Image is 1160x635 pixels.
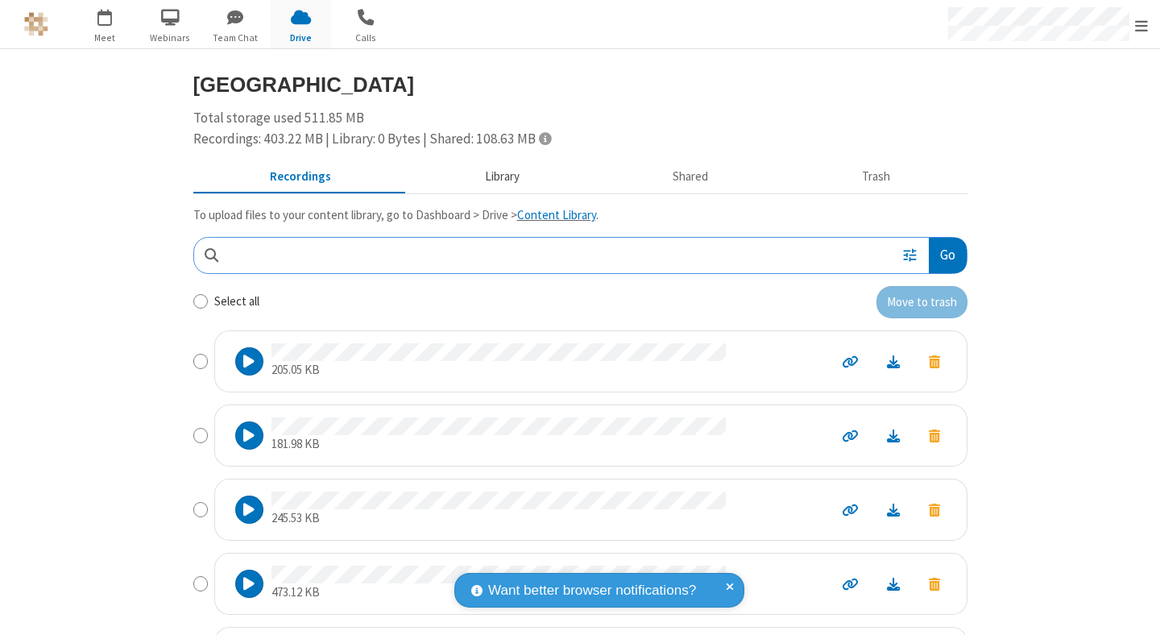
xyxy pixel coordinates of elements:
[872,575,914,593] a: Download file
[271,31,331,45] span: Drive
[214,293,259,311] label: Select all
[914,499,955,521] button: Move to trash
[193,129,967,150] div: Recordings: 403.22 MB | Library: 0 Bytes | Shared: 108.63 MB
[876,286,967,318] button: Move to trash
[929,238,966,274] button: Go
[271,583,726,602] p: 473.12 KB
[75,31,135,45] span: Meet
[193,73,967,96] h3: [GEOGRAPHIC_DATA]
[24,12,48,36] img: QA Selenium DO NOT DELETE OR CHANGE
[785,162,967,193] button: Trash
[271,435,726,454] p: 181.98 KB
[193,162,408,193] button: Recorded meetings
[872,426,914,445] a: Download file
[193,108,967,149] div: Total storage used 511.85 MB
[872,500,914,519] a: Download file
[539,131,551,145] span: Totals displayed include files that have been moved to the trash.
[517,207,596,222] a: Content Library
[914,425,955,446] button: Move to trash
[193,206,967,225] p: To upload files to your content library, go to Dashboard > Drive > .
[271,509,726,528] p: 245.53 KB
[914,351,955,372] button: Move to trash
[596,162,785,193] button: Shared during meetings
[205,31,266,45] span: Team Chat
[872,352,914,371] a: Download file
[914,573,955,595] button: Move to trash
[408,162,596,193] button: Content library
[271,361,726,380] p: 205.05 KB
[336,31,396,45] span: Calls
[140,31,201,45] span: Webinars
[488,580,696,601] span: Want better browser notifications?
